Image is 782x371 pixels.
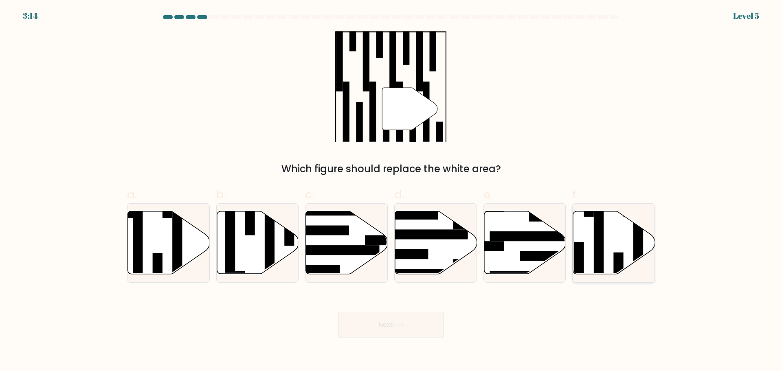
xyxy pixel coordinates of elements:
g: " [382,88,438,130]
span: a. [127,187,137,202]
div: 3:14 [23,10,38,22]
span: b. [216,187,226,202]
div: Which figure should replace the white area? [132,162,650,176]
span: e. [483,187,492,202]
div: Level 5 [733,10,759,22]
span: f. [572,187,578,202]
span: c. [305,187,314,202]
button: Next [338,312,444,338]
span: d. [394,187,404,202]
